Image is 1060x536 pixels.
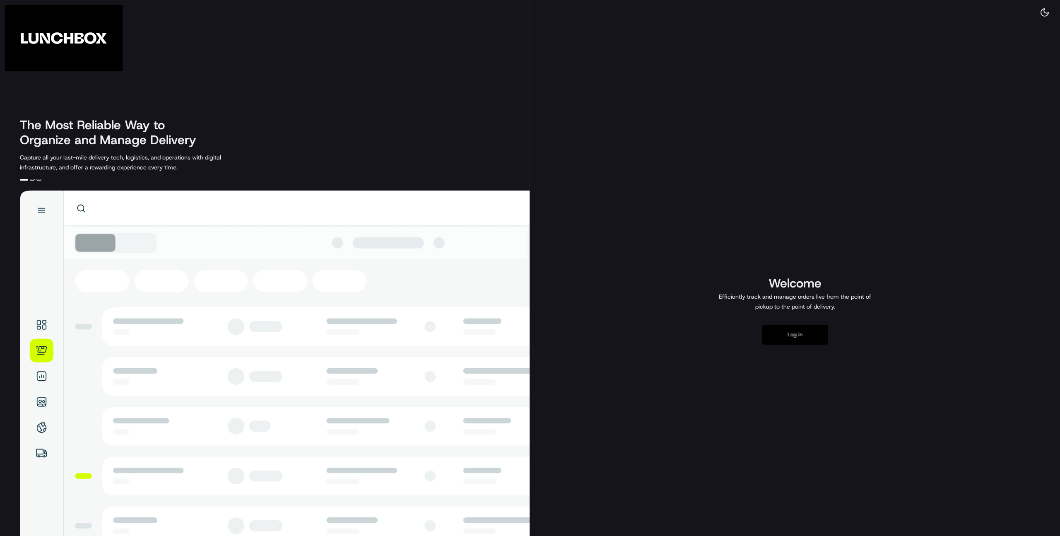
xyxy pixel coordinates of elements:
h1: Welcome [715,275,874,292]
button: Log in [762,325,828,345]
h2: The Most Reliable Way to Organize and Manage Delivery [20,118,205,147]
img: Company Logo [5,5,123,71]
p: Efficiently track and manage orders live from the point of pickup to the point of delivery. [715,292,874,311]
p: Capture all your last-mile delivery tech, logistics, and operations with digital infrastructure, ... [20,152,258,172]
